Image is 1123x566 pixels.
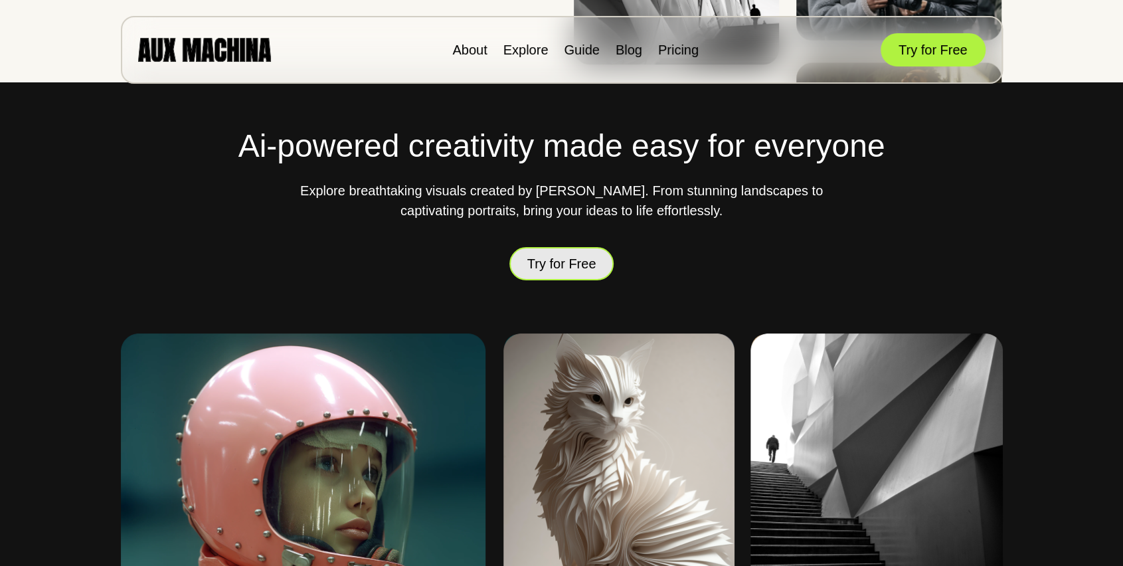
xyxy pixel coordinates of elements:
[452,43,487,57] a: About
[616,43,642,57] a: Blog
[881,33,986,66] button: Try for Free
[138,38,271,61] img: AUX MACHINA
[509,247,614,281] button: Try for Free
[121,122,1003,170] h2: Ai-powered creativity made easy for everyone
[296,181,827,221] p: Explore breathtaking visuals created by [PERSON_NAME]. From stunning landscapes to captivating po...
[503,43,549,57] a: Explore
[564,43,599,57] a: Guide
[658,43,699,57] a: Pricing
